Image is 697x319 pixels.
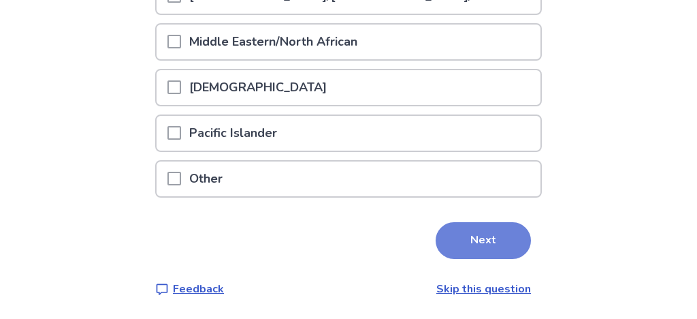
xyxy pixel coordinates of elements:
button: Next [436,222,531,259]
p: Feedback [173,281,224,297]
a: Skip this question [436,282,531,297]
p: Pacific Islander [181,116,285,151]
a: Feedback [155,281,224,297]
p: Other [181,162,231,196]
p: [DEMOGRAPHIC_DATA] [181,70,335,105]
p: Middle Eastern/North African [181,25,366,59]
